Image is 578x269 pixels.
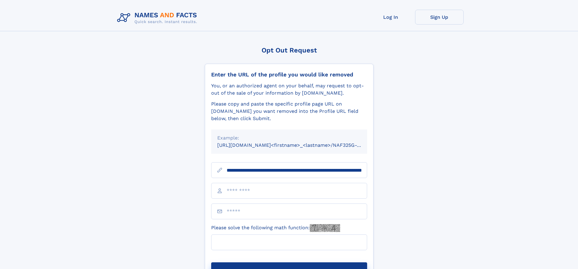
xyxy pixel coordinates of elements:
[211,224,340,232] label: Please solve the following math function:
[205,46,374,54] div: Opt Out Request
[211,71,367,78] div: Enter the URL of the profile you would like removed
[115,10,202,26] img: Logo Names and Facts
[211,82,367,97] div: You, or an authorized agent on your behalf, may request to opt-out of the sale of your informatio...
[367,10,415,25] a: Log In
[217,134,361,142] div: Example:
[415,10,464,25] a: Sign Up
[211,100,367,122] div: Please copy and paste the specific profile page URL on [DOMAIN_NAME] you want removed into the Pr...
[217,142,379,148] small: [URL][DOMAIN_NAME]<firstname>_<lastname>/NAF325G-xxxxxxxx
